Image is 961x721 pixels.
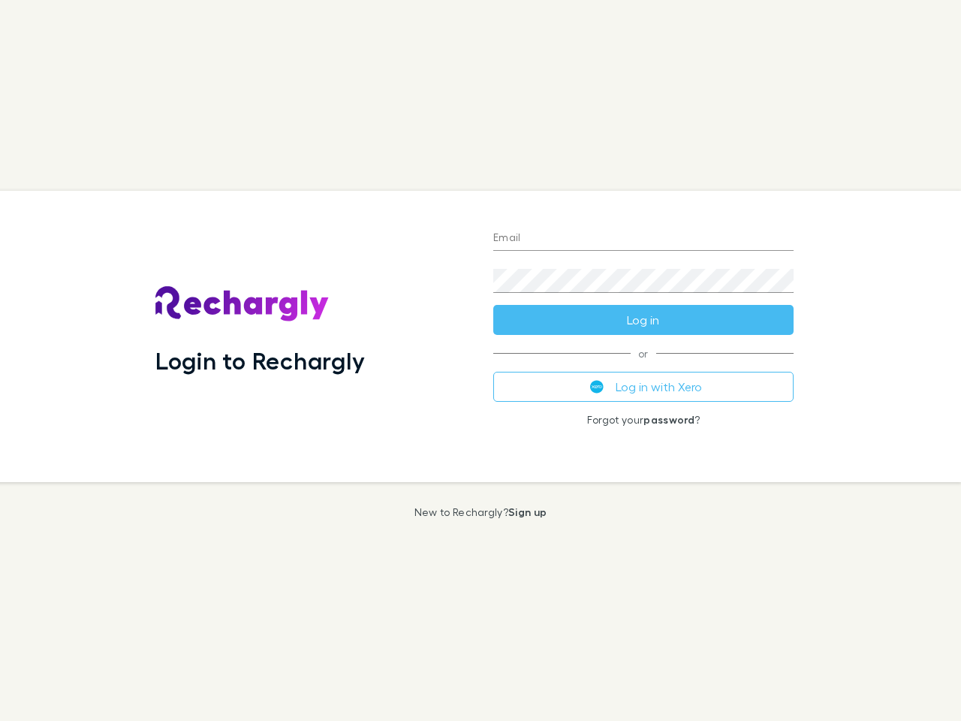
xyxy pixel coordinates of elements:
img: Rechargly's Logo [155,286,330,322]
button: Log in with Xero [493,372,794,402]
img: Xero's logo [590,380,604,394]
a: password [643,413,694,426]
p: New to Rechargly? [414,506,547,518]
button: Log in [493,305,794,335]
h1: Login to Rechargly [155,346,365,375]
p: Forgot your ? [493,414,794,426]
span: or [493,353,794,354]
a: Sign up [508,505,547,518]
